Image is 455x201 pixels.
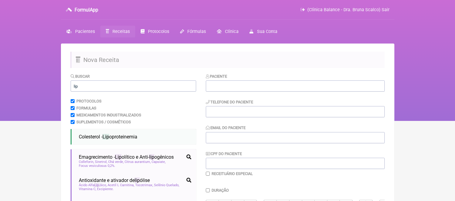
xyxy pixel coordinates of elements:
[135,183,153,187] span: Tocotrimax
[76,99,102,103] label: Protocolos
[257,29,277,34] span: Sua Conta
[135,26,175,37] a: Protocolos
[125,160,151,164] span: Citrus aurantium
[97,187,114,191] span: Excipiente
[154,183,179,187] span: Selênio Quelado
[79,160,94,164] span: Colleforin
[244,26,283,37] a: Sua Conta
[79,164,115,168] span: Focus vesiculosus 0,2%
[212,171,253,176] label: Receituário Especial
[75,29,95,34] span: Pacientes
[115,154,122,160] span: Lip
[135,177,140,183] span: lip
[71,52,385,68] h2: Nova Receita
[206,125,246,130] label: Email do Paciente
[79,154,174,160] span: Emagrecimento - olítico e Anti- ogênicos
[75,7,98,13] h3: FormulApp
[108,160,124,164] span: Chá verde
[212,188,229,193] label: Duração
[112,29,130,34] span: Receitas
[79,187,96,191] span: Vitamina C
[225,29,239,34] span: Clínica
[61,26,100,37] a: Pacientes
[211,26,244,37] a: Clínica
[149,154,154,160] span: lip
[79,183,107,187] span: Ácido Alfa óico
[206,74,227,79] label: Paciente
[307,7,390,12] span: (Clínica Balance - Dra. Bruna Scalco) Sair
[94,183,100,187] span: Lip
[79,177,150,183] span: Antioxidante e ativador de ólise
[79,134,137,140] span: Colesterol - oproteinemia
[300,7,389,12] a: (Clínica Balance - Dra. Bruna Scalco) Sair
[76,106,96,110] label: Formulas
[71,74,90,79] label: Buscar
[76,113,141,117] label: Medicamentos Industrializados
[206,100,253,104] label: Telefone do Paciente
[102,134,109,140] span: Lip
[187,29,206,34] span: Fórmulas
[95,160,107,164] span: Sinetrol
[76,120,131,124] label: Suplementos / Cosméticos
[148,29,169,34] span: Protocolos
[152,160,166,164] span: Capsiate
[71,80,196,92] input: exemplo: emagrecimento, ansiedade
[206,151,242,156] label: CPF do Paciente
[100,26,135,37] a: Receitas
[175,26,211,37] a: Fórmulas
[108,183,134,187] span: Acetil L Carnitina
